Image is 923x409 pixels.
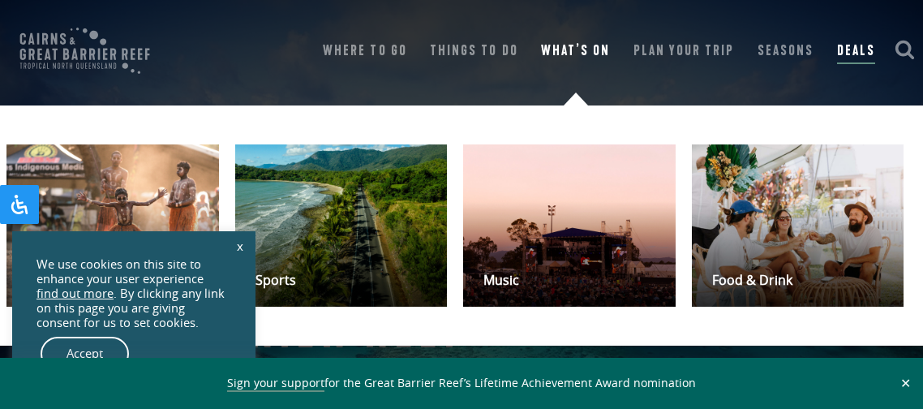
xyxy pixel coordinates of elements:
[235,144,448,307] a: Sports
[323,40,406,62] a: Where To Go
[227,375,696,392] span: for the Great Barrier Reef’s Lifetime Achievement Award nomination
[227,375,324,392] a: Sign your support
[896,376,915,390] button: Close
[6,144,219,307] a: Arts & Culture
[463,144,676,307] a: Music
[837,40,875,64] a: Deals
[8,16,161,85] img: CGBR-TNQ_dual-logo.svg
[430,40,517,62] a: Things To Do
[541,40,610,62] a: What’s On
[36,257,231,330] div: We use cookies on this site to enhance your user experience . By clicking any link on this page y...
[758,40,814,62] a: Seasons
[692,144,904,307] a: Food & Drink
[41,337,129,371] a: Accept
[633,40,735,62] a: Plan Your Trip
[10,195,29,214] svg: Open Accessibility Panel
[229,228,251,264] a: x
[36,286,114,301] a: find out more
